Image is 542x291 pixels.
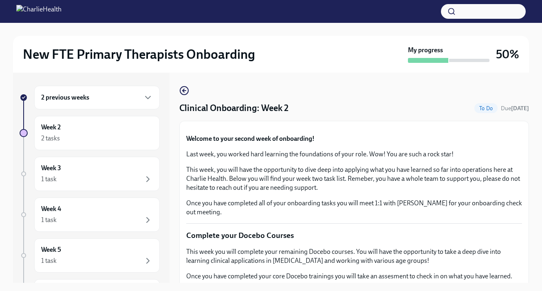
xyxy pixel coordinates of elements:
[511,105,529,112] strong: [DATE]
[186,230,522,241] p: Complete your Docebo Courses
[186,247,522,265] p: This week you will complete your remaining Docebo courses. You will have the opportunity to take ...
[186,135,315,142] strong: Welcome to your second week of onboarding!
[41,123,61,132] h6: Week 2
[41,245,61,254] h6: Week 5
[41,134,60,143] div: 2 tasks
[496,47,519,62] h3: 50%
[408,46,443,55] strong: My progress
[23,46,255,62] h2: New FTE Primary Therapists Onboarding
[20,157,160,191] a: Week 31 task
[41,204,61,213] h6: Week 4
[186,272,522,281] p: Once you have completed your core Docebo trainings you will take an assesment to check in on what...
[20,238,160,273] a: Week 51 task
[16,5,62,18] img: CharlieHealth
[41,256,57,265] div: 1 task
[34,86,160,109] div: 2 previous weeks
[41,164,61,173] h6: Week 3
[20,116,160,150] a: Week 22 tasks
[41,93,89,102] h6: 2 previous weeks
[41,215,57,224] div: 1 task
[179,102,289,114] h4: Clinical Onboarding: Week 2
[501,104,529,112] span: September 20th, 2025 10:00
[41,175,57,184] div: 1 task
[474,105,498,111] span: To Do
[186,199,522,217] p: Once you have completed all of your onboarding tasks you will meet 1:1 with [PERSON_NAME] for you...
[186,150,522,159] p: Last week, you worked hard learning the foundations of your role. Wow! You are such a rock star!
[501,105,529,112] span: Due
[186,165,522,192] p: This week, you will have the opportunity to dive deep into applying what you have learned so far ...
[20,198,160,232] a: Week 41 task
